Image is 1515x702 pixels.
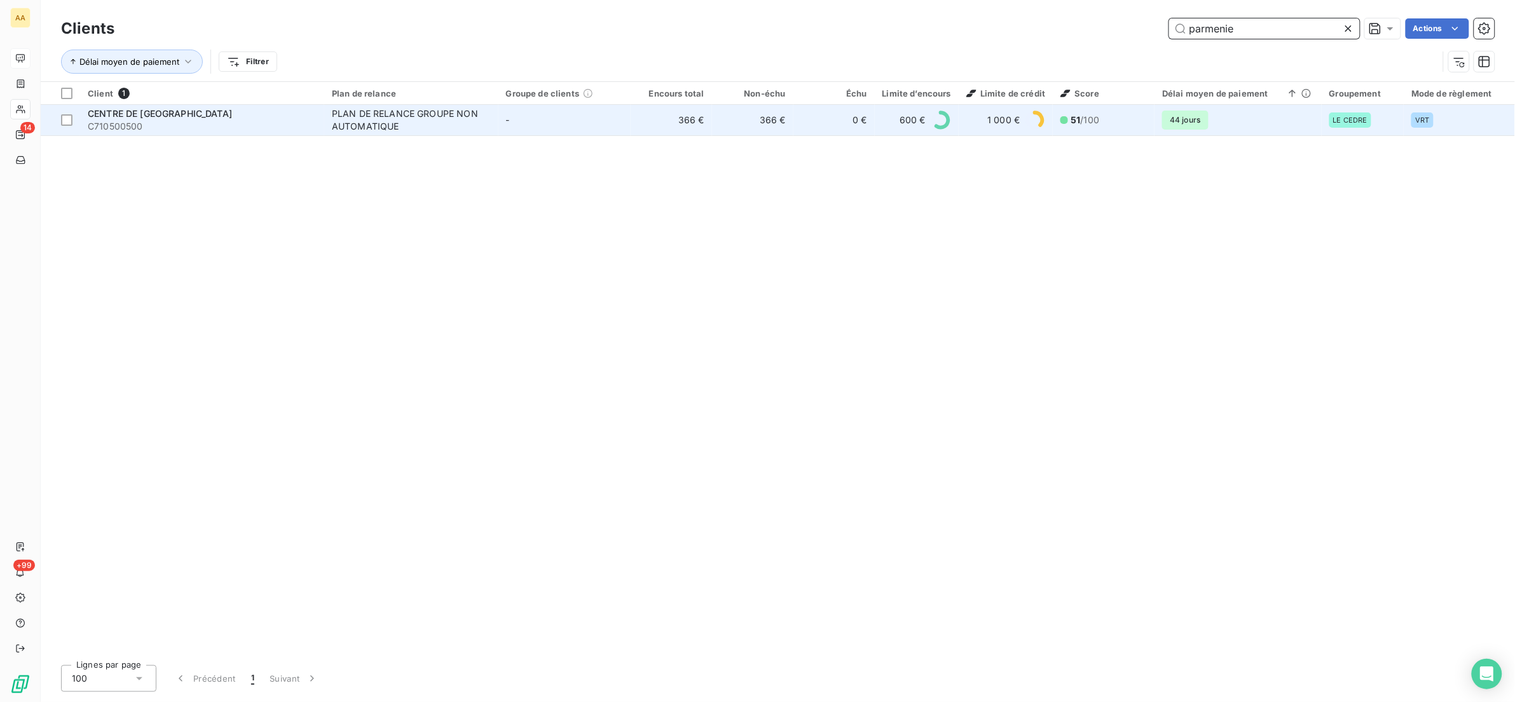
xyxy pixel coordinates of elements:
span: Groupe de clients [506,88,580,98]
div: Groupement [1329,88,1397,98]
span: 51 [1071,114,1080,125]
button: Suivant [262,665,326,692]
button: 1 [243,665,262,692]
span: /100 [1071,114,1099,126]
span: Limite de crédit [966,88,1045,98]
h3: Clients [61,17,114,40]
div: Mode de règlement [1411,88,1507,98]
span: 14 [20,122,35,133]
span: - [506,114,510,125]
span: +99 [13,560,35,571]
div: Échu [801,88,867,98]
td: 366 € [631,105,712,135]
span: 1 [118,88,130,99]
span: Score [1060,88,1099,98]
div: AA [10,8,31,28]
span: 1 [251,672,254,685]
span: C710500500 [88,120,317,133]
span: 1 000 € [987,114,1020,126]
span: LE CEDRE [1333,116,1368,124]
input: Rechercher [1169,18,1360,39]
span: 44 jours [1162,111,1208,130]
button: Actions [1406,18,1469,39]
button: Filtrer [219,51,277,72]
div: PLAN DE RELANCE GROUPE NON AUTOMATIQUE [332,107,491,133]
button: Précédent [167,665,243,692]
div: Encours total [638,88,704,98]
div: Non-échu [720,88,786,98]
span: Client [88,88,113,98]
td: 366 € [712,105,793,135]
span: 100 [72,672,87,685]
span: 600 € [900,114,926,126]
button: Délai moyen de paiement [61,50,203,74]
div: Délai moyen de paiement [1162,88,1313,98]
span: VRT [1415,116,1429,124]
div: Plan de relance [332,88,491,98]
img: Logo LeanPay [10,674,31,694]
span: Délai moyen de paiement [79,57,179,67]
div: Open Intercom Messenger [1472,659,1502,689]
div: Limite d’encours [882,88,951,98]
td: 0 € [793,105,875,135]
span: CENTRE DE [GEOGRAPHIC_DATA] [88,108,232,119]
